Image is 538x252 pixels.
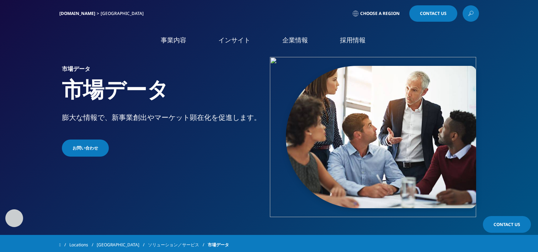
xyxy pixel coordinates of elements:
[69,238,97,251] a: Locations
[208,238,229,251] span: 市場データ
[62,140,109,157] a: お問い合わせ
[218,36,250,44] a: インサイト
[409,5,457,22] a: Contact Us
[286,66,476,208] img: 105_sharing-information.jpg
[360,11,400,16] span: Choose a Region
[494,221,520,227] span: Contact Us
[59,10,95,16] a: [DOMAIN_NAME]
[62,112,266,127] p: 膨大な情報で、新事業創出やマーケット顕在化を促進します。
[340,36,366,44] a: 採用情報
[97,238,148,251] a: [GEOGRAPHIC_DATA]
[420,11,447,16] span: Contact Us
[483,216,531,233] a: Contact Us
[101,11,147,16] div: [GEOGRAPHIC_DATA]
[73,145,98,151] span: お問い合わせ
[148,238,208,251] a: ソリューション／サービス
[282,36,308,44] a: 企業情報
[62,66,266,76] h6: 市場データ
[119,25,479,59] nav: Primary
[161,36,186,44] a: 事業内容
[62,76,266,112] h1: 市場データ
